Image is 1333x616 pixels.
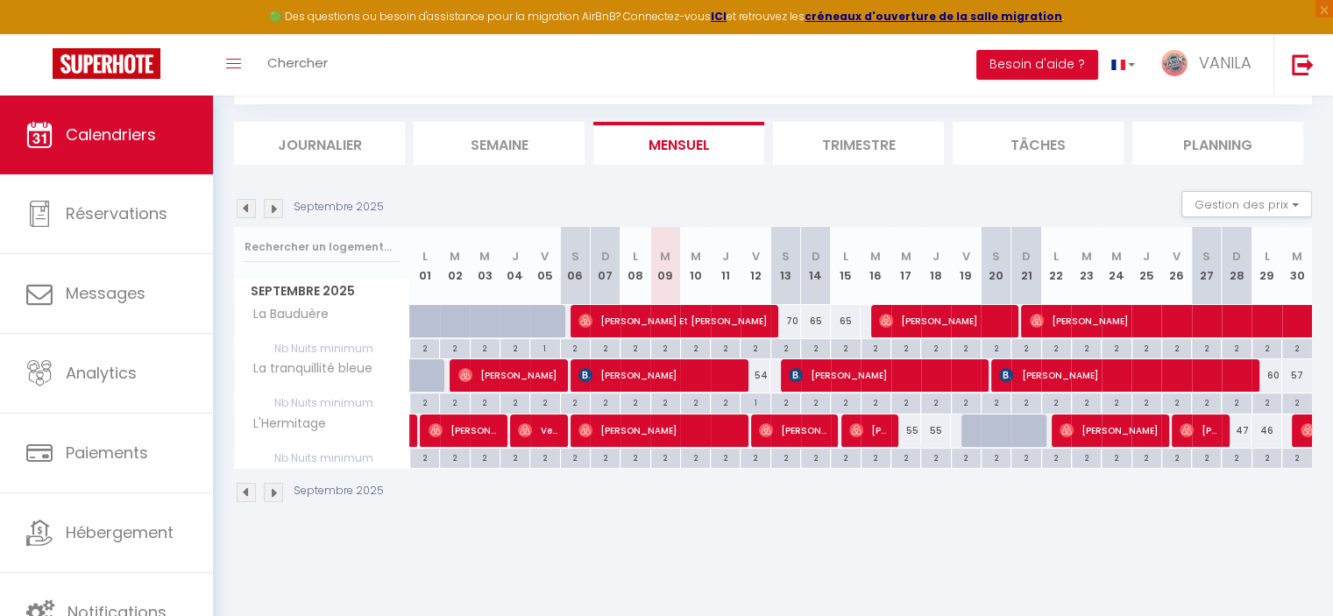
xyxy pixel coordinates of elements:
th: 10 [680,227,710,305]
span: [PERSON_NAME] [789,358,977,392]
div: 2 [1011,449,1040,465]
abbr: M [1292,248,1302,265]
div: 2 [500,449,529,465]
div: 2 [1042,339,1071,356]
div: 2 [771,339,800,356]
a: ICI [711,9,727,24]
div: 2 [1042,449,1071,465]
div: 2 [952,339,981,356]
th: 17 [891,227,921,305]
div: 2 [982,339,1010,356]
div: 2 [921,339,950,356]
p: Septembre 2025 [294,483,384,499]
th: 29 [1251,227,1281,305]
abbr: V [1173,248,1181,265]
abbr: V [752,248,760,265]
div: 2 [651,339,680,356]
div: 70 [770,305,800,337]
span: [PERSON_NAME] [458,358,557,392]
div: 2 [831,449,860,465]
abbr: M [479,248,490,265]
abbr: L [843,248,848,265]
th: 08 [620,227,650,305]
span: VANILA [1199,52,1251,74]
div: 2 [952,449,981,465]
th: 27 [1192,227,1222,305]
abbr: S [782,248,790,265]
div: 2 [771,393,800,410]
span: Paiements [66,442,148,464]
div: 2 [471,339,500,356]
th: 09 [650,227,680,305]
div: 2 [891,449,920,465]
div: 2 [620,449,649,465]
div: 2 [1072,449,1101,465]
abbr: M [450,248,460,265]
div: 2 [1252,393,1281,410]
div: 2 [620,339,649,356]
div: 55 [921,414,951,447]
th: 24 [1102,227,1131,305]
input: Rechercher un logement... [245,231,400,263]
span: La tranquillité bleue [238,359,377,379]
button: Gestion des prix [1181,191,1312,217]
div: 2 [561,339,590,356]
div: 2 [1072,393,1101,410]
span: [PERSON_NAME] [759,414,828,447]
div: 2 [591,449,620,465]
div: 65 [801,305,831,337]
span: Analytics [66,362,137,384]
span: [PERSON_NAME] [1180,414,1219,447]
span: Chercher [267,53,328,72]
abbr: L [422,248,428,265]
div: 2 [1102,339,1131,356]
div: 2 [410,393,439,410]
th: 16 [861,227,890,305]
div: 2 [681,449,710,465]
abbr: V [962,248,970,265]
div: 65 [831,305,861,337]
strong: créneaux d'ouverture de la salle migration [805,9,1062,24]
div: 2 [500,339,529,356]
abbr: S [571,248,579,265]
div: 2 [982,449,1010,465]
th: 25 [1131,227,1161,305]
div: 2 [651,393,680,410]
abbr: V [541,248,549,265]
div: 2 [831,393,860,410]
div: 2 [681,339,710,356]
span: [PERSON_NAME] [578,358,737,392]
abbr: J [512,248,519,265]
div: 2 [1162,393,1191,410]
button: Ouvrir le widget de chat LiveChat [14,7,67,60]
span: [PERSON_NAME] [1060,414,1159,447]
abbr: L [1053,248,1059,265]
div: 2 [1042,393,1071,410]
div: 2 [1252,449,1281,465]
div: 2 [1282,449,1312,465]
div: 2 [1282,393,1312,410]
th: 13 [770,227,800,305]
p: Septembre 2025 [294,199,384,216]
abbr: M [1081,248,1092,265]
th: 05 [530,227,560,305]
a: ... VANILA [1148,34,1273,96]
abbr: D [1232,248,1241,265]
th: 01 [410,227,440,305]
div: 2 [861,393,890,410]
div: 2 [440,393,469,410]
abbr: J [1143,248,1150,265]
th: 07 [590,227,620,305]
th: 30 [1282,227,1312,305]
div: 2 [591,393,620,410]
div: 2 [530,449,559,465]
span: Veuve Bourgeois [PERSON_NAME] [518,414,557,447]
li: Journalier [234,122,405,165]
th: 06 [560,227,590,305]
div: 2 [801,339,830,356]
div: 2 [982,393,1010,410]
th: 02 [440,227,470,305]
div: 2 [801,449,830,465]
div: 2 [651,449,680,465]
span: Calendriers [66,124,156,145]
